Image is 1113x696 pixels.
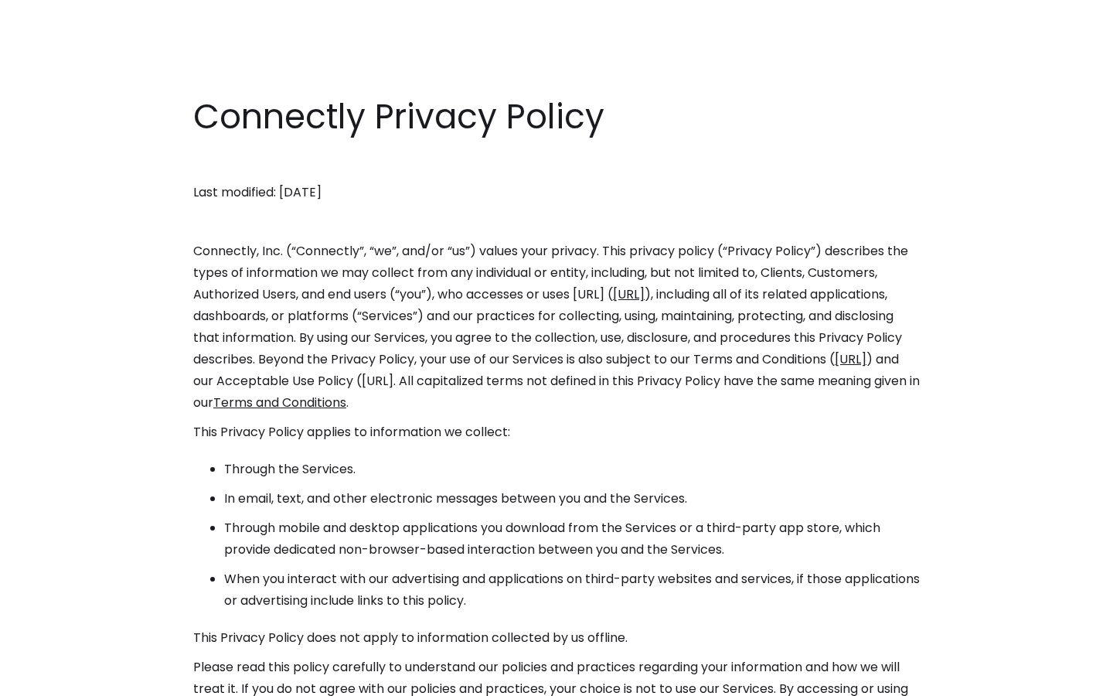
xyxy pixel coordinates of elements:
[193,627,920,649] p: This Privacy Policy does not apply to information collected by us offline.
[193,241,920,414] p: Connectly, Inc. (“Connectly”, “we”, and/or “us”) values your privacy. This privacy policy (“Priva...
[193,211,920,233] p: ‍
[835,350,866,368] a: [URL]
[193,93,920,141] h1: Connectly Privacy Policy
[224,568,920,612] li: When you interact with our advertising and applications on third-party websites and services, if ...
[224,459,920,480] li: Through the Services.
[224,517,920,561] li: Through mobile and desktop applications you download from the Services or a third-party app store...
[224,488,920,510] li: In email, text, and other electronic messages between you and the Services.
[613,285,645,303] a: [URL]
[193,152,920,174] p: ‍
[15,667,93,691] aside: Language selected: English
[193,182,920,203] p: Last modified: [DATE]
[31,669,93,691] ul: Language list
[193,421,920,443] p: This Privacy Policy applies to information we collect:
[213,394,346,411] a: Terms and Conditions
